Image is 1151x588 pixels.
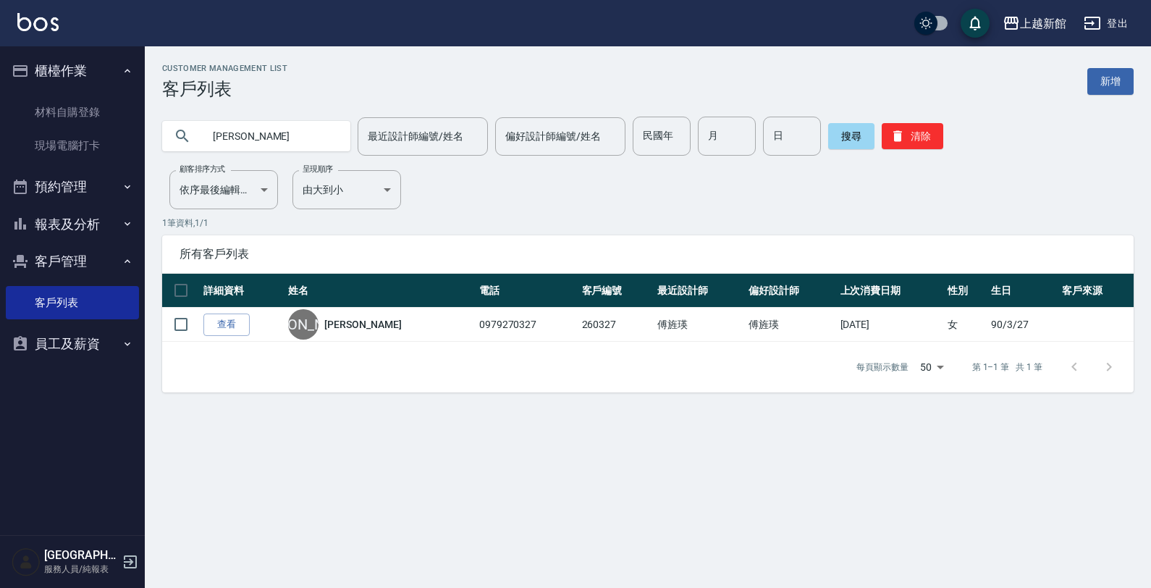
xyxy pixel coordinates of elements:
td: 女 [944,308,987,342]
button: 預約管理 [6,168,139,206]
button: 清除 [882,123,943,149]
span: 所有客戶列表 [180,247,1116,261]
th: 客戶編號 [578,274,654,308]
label: 呈現順序 [303,164,333,175]
td: 0979270327 [476,308,578,342]
td: 90/3/27 [987,308,1058,342]
a: 查看 [203,314,250,336]
button: 櫃檯作業 [6,52,139,90]
div: 依序最後編輯時間 [169,170,278,209]
img: Person [12,547,41,576]
th: 生日 [987,274,1058,308]
th: 偏好設計師 [745,274,836,308]
img: Logo [17,13,59,31]
th: 最近設計師 [654,274,745,308]
p: 1 筆資料, 1 / 1 [162,217,1134,230]
th: 姓名 [284,274,476,308]
a: 材料自購登錄 [6,96,139,129]
p: 服務人員/純報表 [44,563,118,576]
button: 員工及薪資 [6,325,139,363]
p: 第 1–1 筆 共 1 筆 [972,361,1042,374]
div: 上越新館 [1020,14,1066,33]
button: save [961,9,990,38]
h2: Customer Management List [162,64,287,73]
button: 搜尋 [828,123,874,149]
label: 顧客排序方式 [180,164,225,175]
a: 現場電腦打卡 [6,129,139,162]
p: 每頁顯示數量 [856,361,908,374]
td: 傅旌瑛 [654,308,745,342]
h3: 客戶列表 [162,79,287,99]
div: 50 [914,348,949,387]
button: 報表及分析 [6,206,139,243]
button: 登出 [1078,10,1134,37]
th: 性別 [944,274,987,308]
td: 260327 [578,308,654,342]
th: 客戶來源 [1058,274,1134,308]
button: 客戶管理 [6,243,139,280]
div: 由大到小 [292,170,401,209]
button: 上越新館 [997,9,1072,38]
th: 上次消費日期 [837,274,944,308]
td: 傅旌瑛 [745,308,836,342]
th: 電話 [476,274,578,308]
th: 詳細資料 [200,274,284,308]
input: 搜尋關鍵字 [203,117,339,156]
a: [PERSON_NAME] [324,317,401,332]
h5: [GEOGRAPHIC_DATA] [44,548,118,563]
a: 客戶列表 [6,286,139,319]
td: [DATE] [837,308,944,342]
div: [PERSON_NAME] [288,309,319,340]
a: 新增 [1087,68,1134,95]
